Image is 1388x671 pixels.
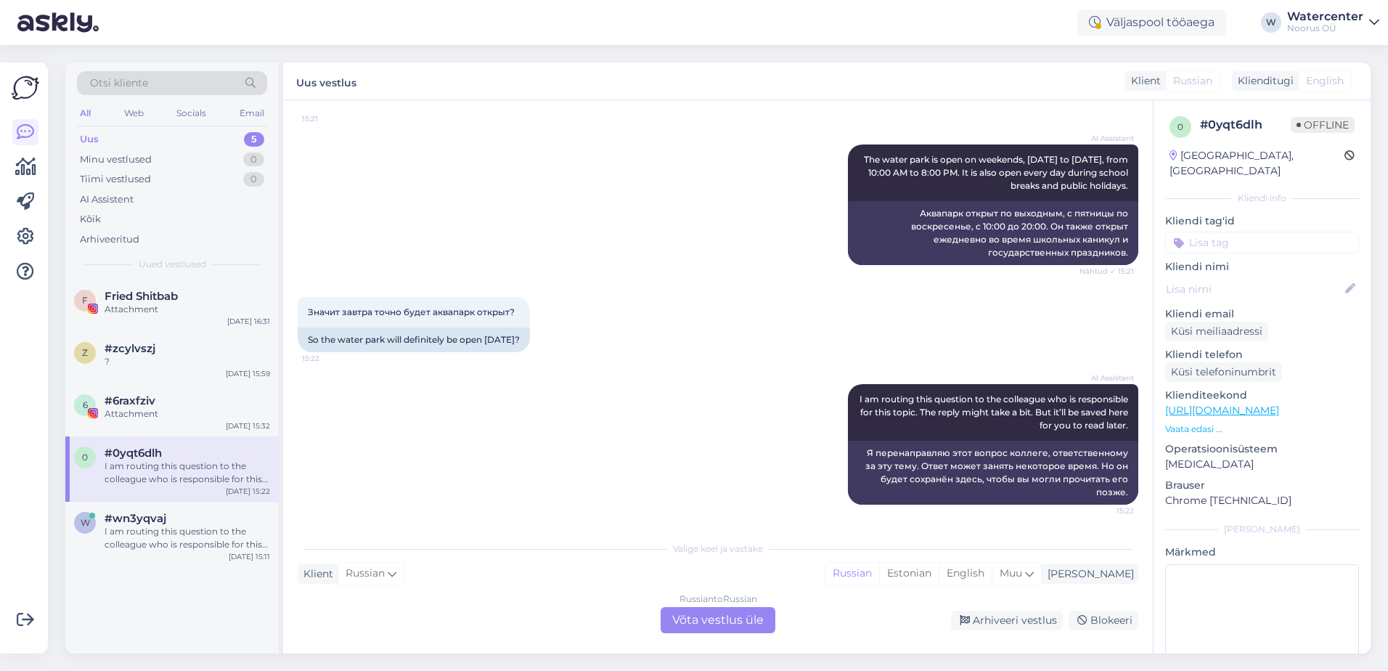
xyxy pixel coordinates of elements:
div: 0 [243,172,264,187]
div: [DATE] 15:22 [226,486,270,497]
div: Email [237,104,267,123]
span: #0yqt6dlh [105,447,162,460]
div: Tiimi vestlused [80,172,151,187]
div: Arhiveeri vestlus [951,611,1063,630]
div: W [1261,12,1281,33]
div: English [939,563,992,585]
div: [GEOGRAPHIC_DATA], [GEOGRAPHIC_DATA] [1169,148,1344,179]
div: I am routing this question to the colleague who is responsible for this topic. The reply might ta... [105,460,270,486]
div: Attachment [105,303,270,316]
span: 0 [82,452,88,463]
p: Klienditeekond [1165,388,1359,403]
span: #wn3yqvaj [105,512,166,525]
span: w [81,517,90,528]
p: Kliendi email [1165,306,1359,322]
div: Estonian [879,563,939,585]
div: Klient [298,566,333,582]
span: #6raxfziv [105,394,155,407]
div: Väljaspool tööaega [1077,9,1226,36]
input: Lisa nimi [1166,281,1342,297]
div: Watercenter [1287,11,1363,23]
span: Offline [1291,117,1355,133]
span: Russian [1173,73,1212,89]
p: Chrome [TECHNICAL_ID] [1165,493,1359,508]
div: Attachment [105,407,270,420]
p: Brauser [1165,478,1359,493]
div: 0 [243,152,264,167]
div: Russian to Russian [679,593,757,606]
p: Vaata edasi ... [1165,423,1359,436]
div: Noorus OÜ [1287,23,1363,34]
span: Muu [1000,566,1022,579]
span: 15:22 [302,353,356,364]
span: Fried Shitbab [105,290,178,303]
p: Operatsioonisüsteem [1165,442,1359,457]
span: z [82,347,88,358]
div: [DATE] 16:31 [227,316,270,327]
span: The water park is open on weekends, [DATE] to [DATE], from 10:00 AM to 8:00 PM. It is also open e... [864,154,1130,191]
div: All [77,104,94,123]
p: [MEDICAL_DATA] [1165,457,1359,472]
div: [PERSON_NAME] [1165,523,1359,536]
div: [DATE] 15:11 [229,551,270,562]
span: AI Assistent [1079,373,1134,383]
div: Võta vestlus üle [661,607,775,633]
div: 5 [244,132,264,147]
a: [URL][DOMAIN_NAME] [1165,404,1279,417]
a: WatercenterNoorus OÜ [1287,11,1379,34]
div: Kliendi info [1165,192,1359,205]
p: Kliendi tag'id [1165,213,1359,229]
span: English [1306,73,1344,89]
div: Socials [173,104,209,123]
div: [DATE] 15:59 [226,368,270,379]
div: [DATE] 15:32 [226,420,270,431]
span: F [82,295,88,306]
div: Blokeeri [1069,611,1138,630]
div: Küsi telefoninumbrit [1165,362,1282,382]
div: AI Assistent [80,192,134,207]
span: 15:21 [302,113,356,124]
div: # 0yqt6dlh [1200,116,1291,134]
div: So the water park will definitely be open [DATE]? [298,328,530,352]
span: 0 [1177,121,1183,132]
div: Uus [80,132,99,147]
div: Klient [1125,73,1161,89]
div: [PERSON_NAME] [1042,566,1134,582]
div: Web [121,104,147,123]
p: Märkmed [1165,545,1359,560]
span: Russian [346,566,385,582]
input: Lisa tag [1165,232,1359,253]
div: Klienditugi [1232,73,1294,89]
span: I am routing this question to the colleague who is responsible for this topic. The reply might ta... [860,394,1130,431]
div: I am routing this question to the colleague who is responsible for this topic. The reply might ta... [105,525,270,551]
span: AI Assistent [1079,133,1134,144]
p: Kliendi telefon [1165,347,1359,362]
div: Valige keel ja vastake [298,542,1138,556]
div: Я перенаправляю этот вопрос коллеге, ответственному за эту тему. Ответ может занять некоторое вре... [848,441,1138,505]
div: ? [105,355,270,368]
span: 6 [83,399,88,410]
div: Minu vestlused [80,152,152,167]
span: Nähtud ✓ 15:21 [1079,266,1134,277]
span: Uued vestlused [139,258,206,271]
div: Аквапарк открыт по выходным, с пятницы по воскресенье, с 10:00 до 20:00. Он также открыт ежедневн... [848,201,1138,265]
span: #zcylvszj [105,342,155,355]
img: Askly Logo [12,74,39,102]
label: Uus vestlus [296,71,356,91]
div: Kõik [80,212,101,227]
span: Значит завтра точно будет аквапарк открыт? [308,306,515,317]
span: Otsi kliente [90,76,148,91]
div: Arhiveeritud [80,232,139,247]
p: Kliendi nimi [1165,259,1359,274]
div: Russian [825,563,879,585]
span: 15:22 [1079,505,1134,516]
div: Küsi meiliaadressi [1165,322,1268,341]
